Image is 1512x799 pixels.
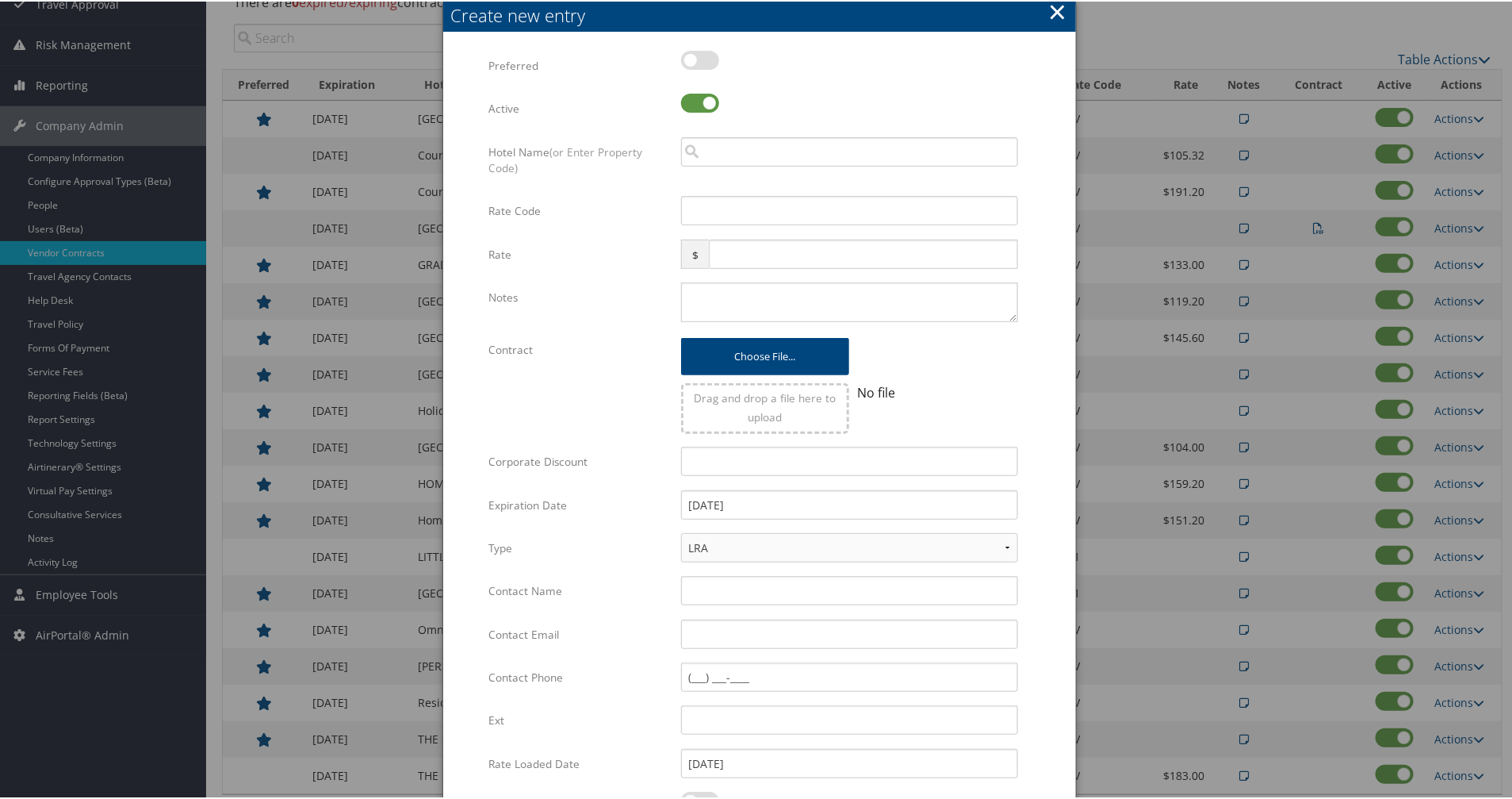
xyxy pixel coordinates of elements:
[488,532,668,562] label: Type
[451,2,1076,26] div: Create new entry
[857,382,895,400] span: No file
[488,489,668,519] label: Expiration Date
[488,618,668,648] label: Contact Email
[695,389,836,423] span: Drag and drop a file here to upload
[488,143,642,174] span: (or Enter Property Code)
[488,49,668,79] label: Preferred
[681,661,1018,690] input: (___) ___-____
[488,136,668,182] label: Hotel Name
[488,281,668,311] label: Notes
[488,747,668,778] label: Rate Loaded Date
[488,574,668,605] label: Contact Name
[488,445,668,475] label: Corporate Discount
[488,661,668,691] label: Contact Phone
[488,238,668,268] label: Rate
[488,194,668,225] label: Rate Code
[681,238,709,267] span: $
[488,333,668,363] label: Contract
[488,92,668,122] label: Active
[488,704,668,734] label: Ext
